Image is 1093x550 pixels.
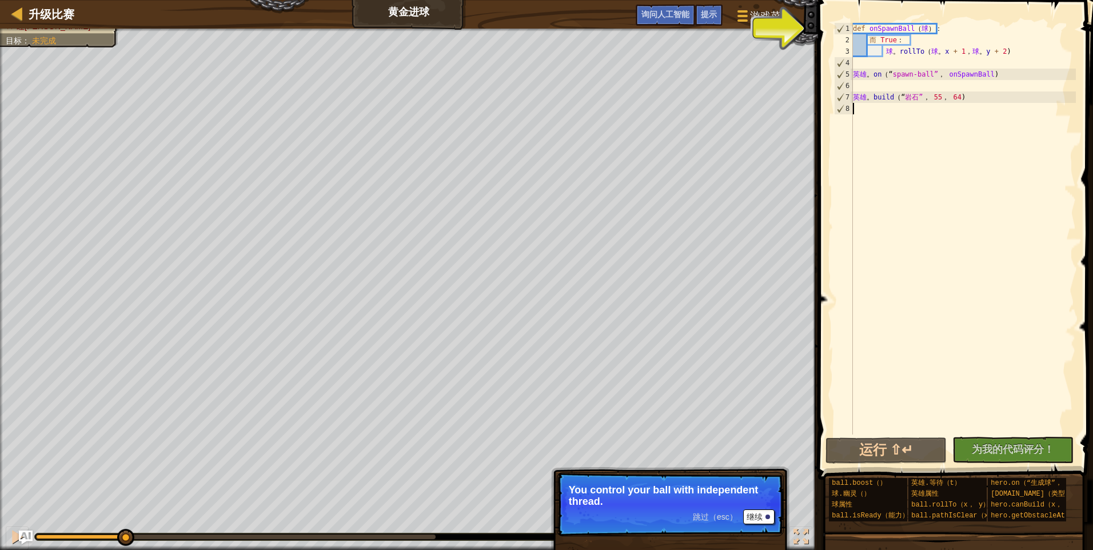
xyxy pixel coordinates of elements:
[743,509,775,524] button: 继续
[29,6,74,22] span: 升级比赛
[728,5,798,31] button: 游戏菜单
[845,105,849,113] font: 8
[832,490,870,498] span: 球.幽灵（）
[845,82,849,90] font: 6
[972,442,1054,456] span: 为我的代码评分！
[701,9,717,19] span: 提示
[911,512,1010,520] span: ball.pathIsClear（x， y）
[832,501,852,509] span: 球属性
[747,512,763,521] font: 继续
[845,25,849,33] font: 1
[19,531,33,544] button: 询问人工智能
[991,479,1077,487] span: hero.on（“生成球”， f）
[22,36,32,45] span: ：
[911,490,939,498] span: 英雄属性
[789,527,812,550] button: 切换全屏
[911,479,960,487] span: 英雄.等待（t）
[911,501,990,509] span: ball.rollTo（x， y）
[6,36,22,45] span: 目标
[636,5,695,26] button: 询问人工智能
[845,93,849,101] font: 7
[832,479,887,487] span: ball.boost（）
[825,437,947,464] button: 运行 ⇧↵
[6,527,29,550] button: Ctrl + P: Pause
[832,512,908,520] span: ball.isReady（能力）
[750,9,791,23] span: 游戏菜单
[641,9,689,19] span: 询问人工智能
[32,36,56,45] span: 未完成
[845,70,849,78] font: 5
[23,6,74,22] a: 升级比赛
[569,484,772,507] p: You control your ball with independent thread.
[845,47,849,55] font: 3
[693,512,737,521] span: 跳过（esc）
[845,59,849,67] font: 4
[952,437,1074,463] button: 为我的代码评分！
[991,501,1077,509] span: hero.canBuild（x， y）
[845,36,849,44] font: 2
